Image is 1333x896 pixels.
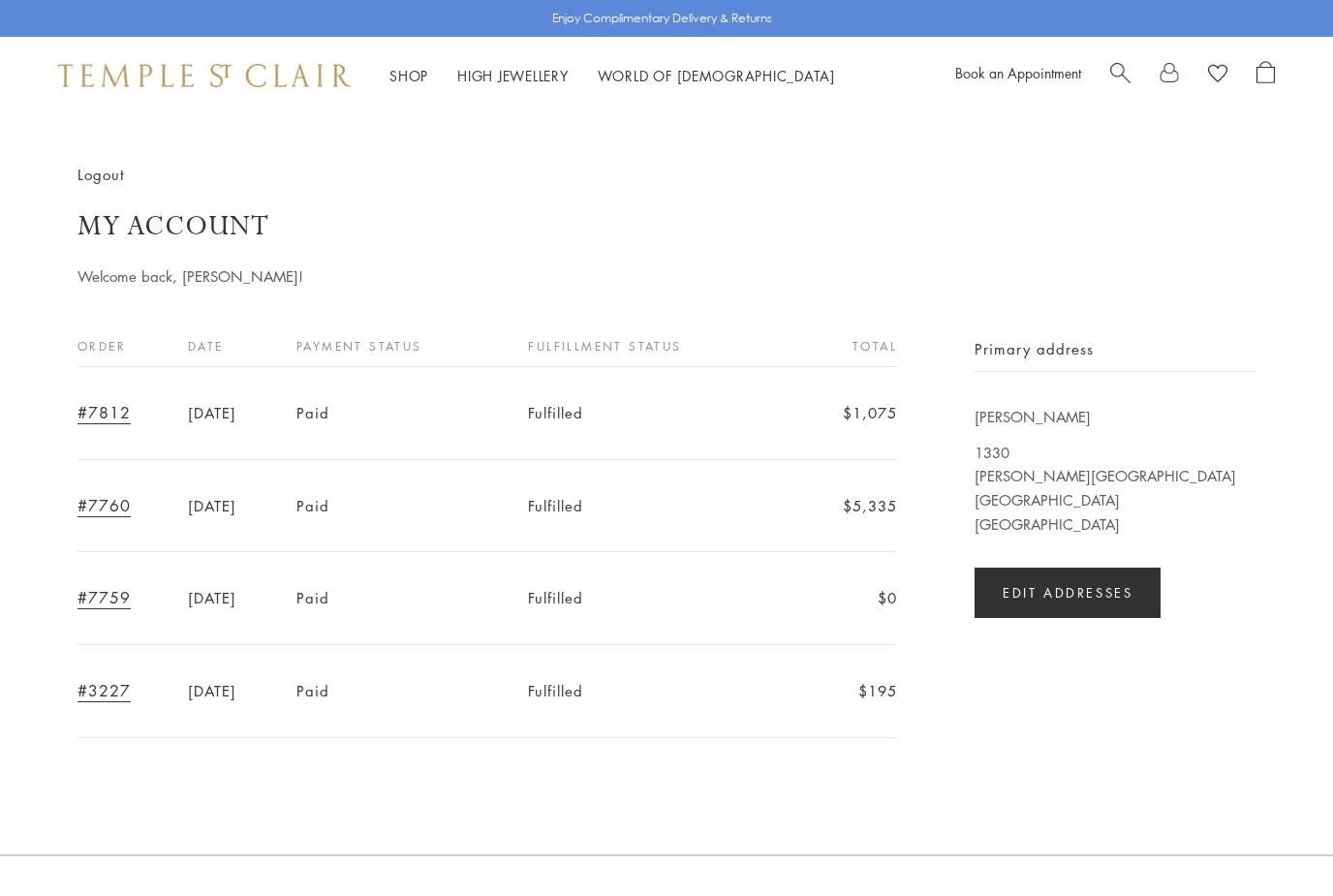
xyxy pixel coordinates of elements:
th: Date [178,337,287,367]
img: Temple St. Clair [58,64,351,87]
th: Order [77,337,178,367]
td: $1,075 [794,367,897,460]
td: [DATE] [178,460,287,553]
td: $195 [794,645,897,738]
p: Enjoy Complimentary Delivery & Returns [552,9,772,28]
span: [PERSON_NAME] [975,405,1091,429]
a: #3227 [77,680,131,701]
th: Payment status [287,337,518,367]
a: Edit addresses [975,568,1161,618]
td: $0 [794,552,897,645]
a: Book an Appointment [955,63,1081,82]
iframe: Gorgias live chat messenger [1236,805,1314,877]
td: Paid [287,645,518,738]
a: #7760 [77,495,131,516]
a: View Wishlist [1208,61,1227,90]
td: Fulfilled [518,645,794,738]
th: Fulfillment status [518,337,794,367]
a: High JewelleryHigh Jewellery [457,66,569,85]
h1: My account [77,209,1255,244]
nav: Main navigation [389,64,835,88]
td: [DATE] [178,367,287,460]
td: Paid [287,460,518,553]
th: Total [794,337,897,367]
a: World of [DEMOGRAPHIC_DATA]World of [DEMOGRAPHIC_DATA] [598,66,835,85]
p: 1330 [PERSON_NAME][GEOGRAPHIC_DATA] [GEOGRAPHIC_DATA] [GEOGRAPHIC_DATA] [975,405,1255,537]
a: ShopShop [389,66,428,85]
a: Search [1110,61,1131,90]
td: $5,335 [794,460,897,553]
td: Fulfilled [518,552,794,645]
td: Paid [287,552,518,645]
td: Fulfilled [518,460,794,553]
td: Paid [287,367,518,460]
a: Open Shopping Bag [1256,61,1275,90]
p: Welcome back, [PERSON_NAME]! [77,264,591,289]
td: [DATE] [178,645,287,738]
h2: Primary address [975,337,1255,372]
a: #7759 [77,587,131,608]
a: Logout [77,164,125,185]
a: #7812 [77,402,131,423]
td: [DATE] [178,552,287,645]
td: Fulfilled [518,367,794,460]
